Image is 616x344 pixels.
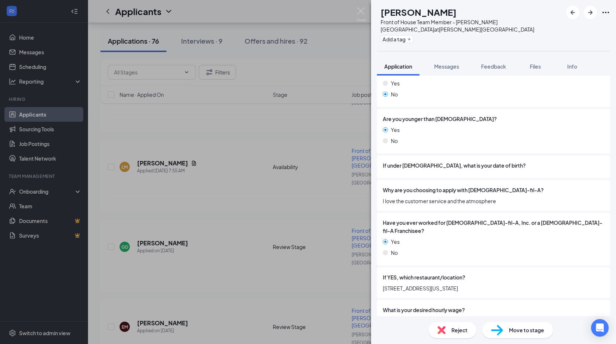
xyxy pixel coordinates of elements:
[391,137,398,145] span: No
[383,273,465,281] span: If YES, which restaurant/location?
[381,35,413,43] button: PlusAdd a tag
[584,6,597,19] button: ArrowRight
[391,90,398,98] span: No
[381,18,562,33] div: Front of House Team Member - [PERSON_NAME][GEOGRAPHIC_DATA] at [PERSON_NAME][GEOGRAPHIC_DATA]
[383,186,544,194] span: Why are you choosing to apply with [DEMOGRAPHIC_DATA]-fil-A?
[391,79,400,87] span: Yes
[530,63,541,70] span: Files
[586,8,595,17] svg: ArrowRight
[481,63,506,70] span: Feedback
[451,326,467,334] span: Reject
[434,63,459,70] span: Messages
[509,326,544,334] span: Move to stage
[568,8,577,17] svg: ArrowLeftNew
[383,115,497,123] span: Are you younger than [DEMOGRAPHIC_DATA]?
[567,63,577,70] span: Info
[383,284,604,292] span: [STREET_ADDRESS][US_STATE]
[383,161,526,169] span: If under [DEMOGRAPHIC_DATA], what is your date of birth?
[391,249,398,257] span: No
[383,197,604,205] span: I love the customer service and the atmosphere
[391,238,400,246] span: Yes
[384,63,412,70] span: Application
[383,219,604,235] span: Have you ever worked for [DEMOGRAPHIC_DATA]-fil-A, Inc. or a [DEMOGRAPHIC_DATA]-fil-A Franchisee?
[601,8,610,17] svg: Ellipses
[383,306,465,314] span: What is your desired hourly wage?
[391,126,400,134] span: Yes
[591,319,609,337] div: Open Intercom Messenger
[407,37,411,41] svg: Plus
[381,6,456,18] h1: [PERSON_NAME]
[566,6,579,19] button: ArrowLeftNew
